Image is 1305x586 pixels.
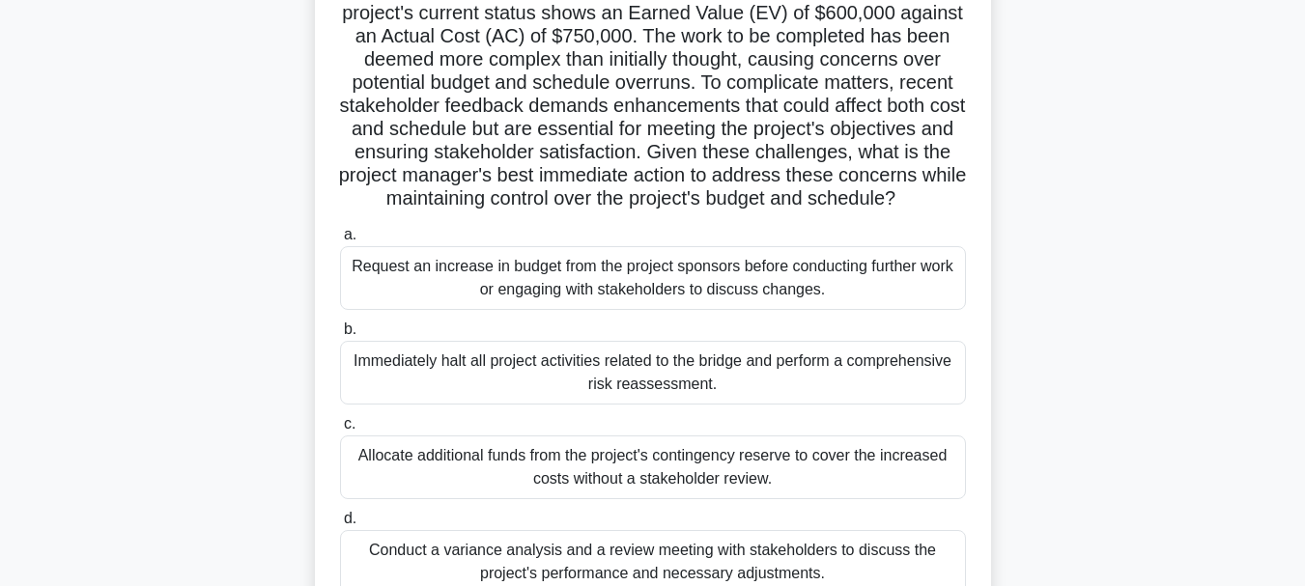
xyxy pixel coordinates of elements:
[344,226,356,242] span: a.
[344,510,356,526] span: d.
[344,321,356,337] span: b.
[340,341,966,405] div: Immediately halt all project activities related to the bridge and perform a comprehensive risk re...
[340,435,966,499] div: Allocate additional funds from the project's contingency reserve to cover the increased costs wit...
[344,415,355,432] span: c.
[340,246,966,310] div: Request an increase in budget from the project sponsors before conducting further work or engagin...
